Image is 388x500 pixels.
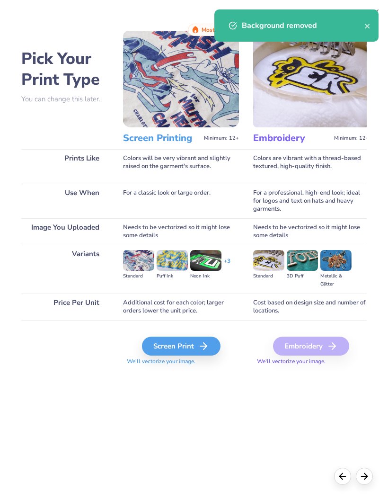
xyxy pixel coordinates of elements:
div: Screen Print [142,337,220,356]
button: Close [366,4,384,22]
button: close [364,20,371,31]
img: 3D Puff [287,250,318,271]
img: Standard [253,250,284,271]
div: For a classic look or large order. [123,184,239,218]
h2: Pick Your Print Type [21,48,109,90]
div: Standard [123,272,154,280]
span: We'll vectorize your image. [253,357,369,366]
img: Embroidery [253,30,369,127]
div: Image You Uploaded [21,218,109,245]
span: We'll vectorize your image. [123,357,239,366]
div: Prints Like [21,149,109,184]
img: Standard [123,250,154,271]
h3: Screen Printing [123,132,200,144]
div: Embroidery [273,337,349,356]
p: You can change this later. [21,95,109,103]
img: Neon Ink [190,250,221,271]
span: Minimum: 12+ [204,135,239,142]
div: Use When [21,184,109,218]
div: Variants [21,245,109,294]
div: Background removed [242,20,364,31]
div: For a professional, high-end look; ideal for logos and text on hats and heavy garments. [253,184,369,218]
span: Minimum: 12+ [334,135,369,142]
div: Metallic & Glitter [320,272,352,288]
div: Puff Ink [157,272,188,280]
h3: Embroidery [253,132,330,144]
div: Cost based on design size and number of locations. [253,294,369,320]
img: Screen Printing [123,30,239,127]
div: Colors are vibrant with a thread-based textured, high-quality finish. [253,149,369,184]
div: Needs to be vectorized so it might lose some details [253,218,369,245]
img: Puff Ink [157,250,188,271]
div: + 3 [224,257,230,273]
div: Neon Ink [190,272,221,280]
div: Additional cost for each color; larger orders lower the unit price. [123,294,239,320]
img: Metallic & Glitter [320,250,352,271]
span: Most Popular [202,27,238,33]
div: Price Per Unit [21,294,109,320]
div: 3D Puff [287,272,318,280]
div: Colors will be very vibrant and slightly raised on the garment's surface. [123,149,239,184]
div: Standard [253,272,284,280]
div: Needs to be vectorized so it might lose some details [123,218,239,245]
